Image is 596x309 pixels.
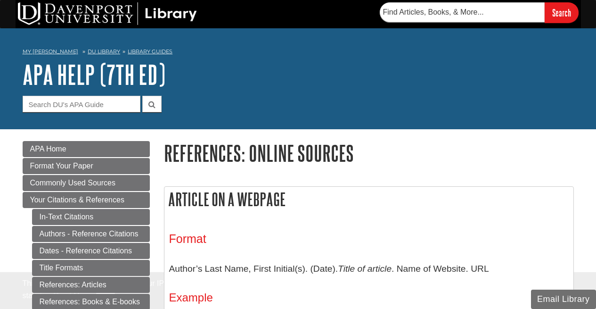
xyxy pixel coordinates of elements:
span: APA Home [30,145,66,153]
h3: Format [169,232,569,246]
a: APA Home [23,141,150,157]
a: My [PERSON_NAME] [23,48,78,56]
span: Your Citations & References [30,196,124,204]
input: Search DU's APA Guide [23,96,140,112]
nav: breadcrumb [23,45,574,60]
span: Format Your Paper [30,162,93,170]
a: DU Library [88,48,120,55]
input: Find Articles, Books, & More... [380,2,545,22]
h2: Article on a Webpage [164,187,573,212]
a: In-Text Citations [32,209,150,225]
a: Format Your Paper [23,158,150,174]
a: Dates - Reference Citations [32,243,150,259]
i: Title of article [338,264,392,274]
span: Commonly Used Sources [30,179,115,187]
img: DU Library [18,2,197,25]
form: Searches DU Library's articles, books, and more [380,2,579,23]
h1: References: Online Sources [164,141,574,165]
a: Authors - Reference Citations [32,226,150,242]
p: Author’s Last Name, First Initial(s). (Date). . Name of Website. URL [169,255,569,283]
a: Title Formats [32,260,150,276]
button: Email Library [531,290,596,309]
a: APA Help (7th Ed) [23,60,165,89]
a: Library Guides [128,48,172,55]
a: Your Citations & References [23,192,150,208]
a: Commonly Used Sources [23,175,150,191]
input: Search [545,2,579,23]
h4: Example [169,292,569,304]
a: References: Articles [32,277,150,293]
